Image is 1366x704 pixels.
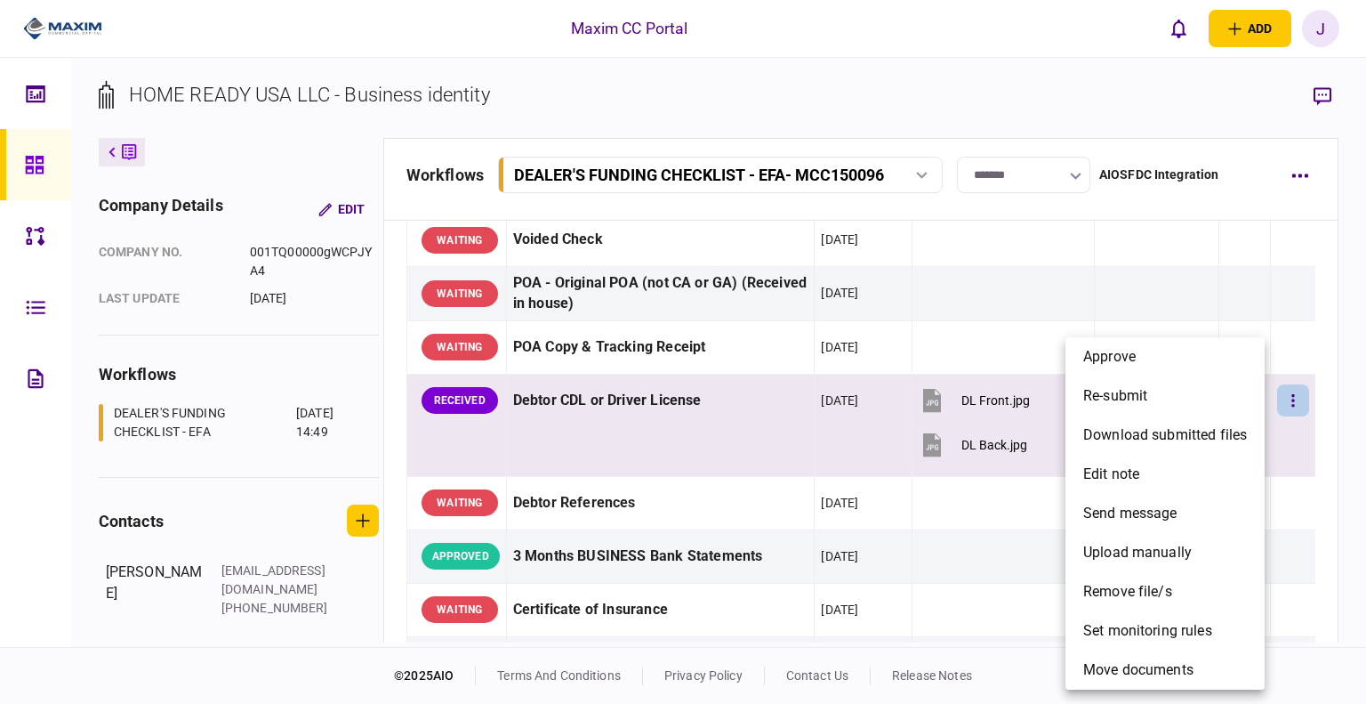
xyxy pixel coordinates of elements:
span: approve [1083,346,1136,368]
span: edit note [1083,464,1139,485]
span: remove file/s [1083,581,1172,603]
span: set monitoring rules [1083,620,1212,642]
span: download submitted files [1083,425,1247,446]
span: send message [1083,503,1177,524]
span: re-submit [1083,385,1147,407]
span: upload manually [1083,542,1192,563]
span: Move documents [1083,659,1193,681]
